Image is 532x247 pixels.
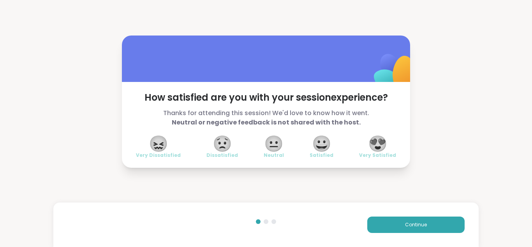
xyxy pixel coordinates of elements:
button: Continue [367,217,465,233]
span: Dissatisfied [206,152,238,158]
span: Very Dissatisfied [136,152,181,158]
img: ShareWell Logomark [356,34,433,111]
b: Neutral or negative feedback is not shared with the host. [172,118,361,127]
span: 😖 [149,137,168,151]
span: Thanks for attending this session! We'd love to know how it went. [136,108,396,127]
span: 😍 [368,137,388,151]
span: 😐 [264,137,284,151]
span: 😀 [312,137,331,151]
span: Satisfied [310,152,333,158]
span: 😟 [213,137,232,151]
span: Very Satisfied [359,152,396,158]
span: Continue [405,221,427,228]
span: How satisfied are you with your session experience? [136,91,396,104]
span: Neutral [264,152,284,158]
